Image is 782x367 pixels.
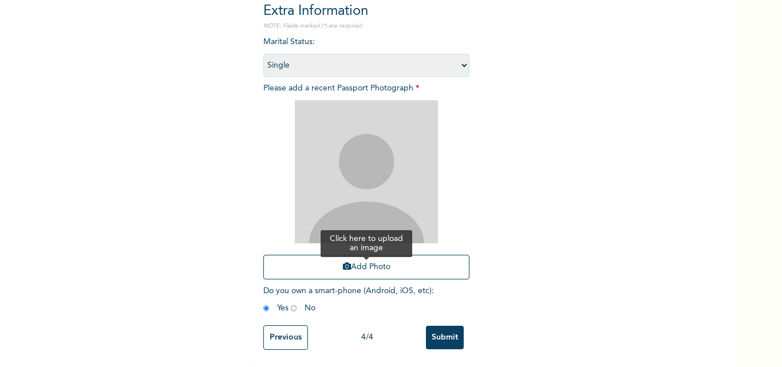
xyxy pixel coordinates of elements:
h2: Extra Information [263,1,469,22]
span: Please add a recent Passport Photograph [263,84,469,285]
button: Add Photo [263,255,469,279]
img: Crop [295,100,438,243]
span: Do you own a smart-phone (Android, iOS, etc) : Yes No [263,287,434,312]
p: NOTE: Fields marked (*) are required [263,22,469,30]
input: Previous [263,325,308,350]
div: 4 / 4 [308,332,426,344]
span: Marital Status : [263,38,469,69]
input: Submit [426,326,464,349]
